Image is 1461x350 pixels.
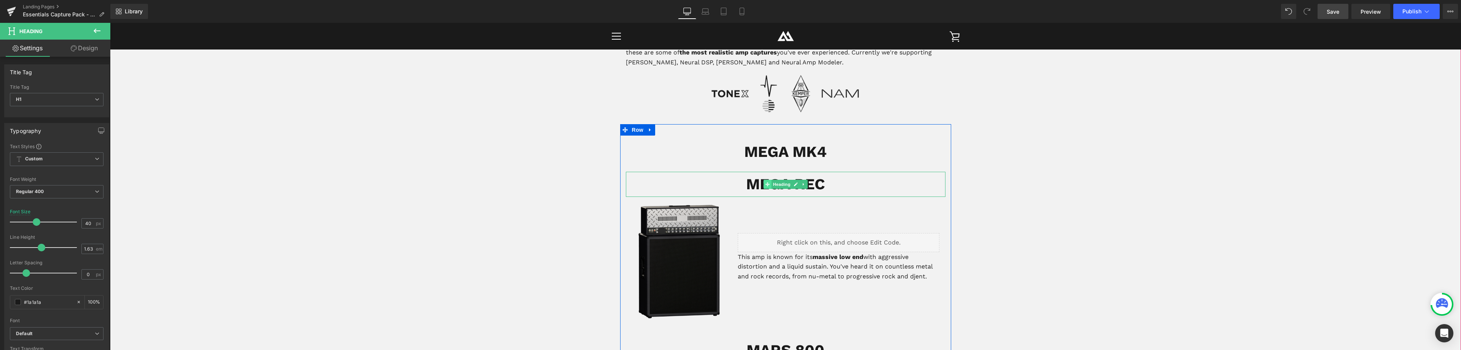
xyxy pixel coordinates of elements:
div: Font [10,318,103,323]
a: Desktop [678,4,696,19]
a: Mobile [733,4,751,19]
strong: massive low end [703,230,753,238]
button: Publish [1393,4,1440,19]
div: Font Weight [10,177,103,182]
a: Laptop [696,4,715,19]
input: Color [24,298,73,306]
div: Open Intercom Messenger [1435,324,1453,342]
span: Save [1327,8,1339,16]
b: MEGA MK4 [634,120,717,138]
a: New Library [110,4,148,19]
span: Library [125,8,143,15]
div: Title Tag [10,85,103,90]
span: px [96,221,102,226]
strong: the most realistic amp captures [570,26,667,33]
div: Line Height [10,235,103,240]
button: Undo [1281,4,1296,19]
img: ML Sound Lab [666,4,685,23]
b: MEGA REC [636,152,715,170]
i: Default [16,331,32,337]
a: Landing Pages [23,4,110,10]
div: Text Color [10,286,103,291]
a: Expand / Collapse [690,157,698,166]
b: MARS 800 [637,318,715,336]
div: Typography [10,123,41,134]
a: Design [57,40,112,57]
div: Title Tag [10,65,32,75]
span: px [96,272,102,277]
div: Font Size [10,209,31,214]
a: Preview [1351,4,1390,19]
div: Letter Spacing [10,260,103,265]
p: This amp is known for its with aggressive distortion and a liquid sustain. You've heard it on cou... [628,229,829,259]
span: Preview [1361,8,1381,16]
span: Heading [661,157,682,166]
span: Heading [19,28,43,34]
a: Expand / Collapse [535,101,545,113]
div: Text Styles [10,143,103,149]
span: Publish [1402,8,1421,14]
button: Redo [1299,4,1315,19]
b: Regular 400 [16,189,44,194]
b: H1 [16,96,21,102]
span: em [96,246,102,251]
button: More [1443,4,1458,19]
span: Essentials Capture Pack - ML Sound Lab [23,11,96,18]
span: Row [520,101,535,113]
b: Custom [25,156,43,162]
div: % [85,296,103,309]
a: Tablet [715,4,733,19]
